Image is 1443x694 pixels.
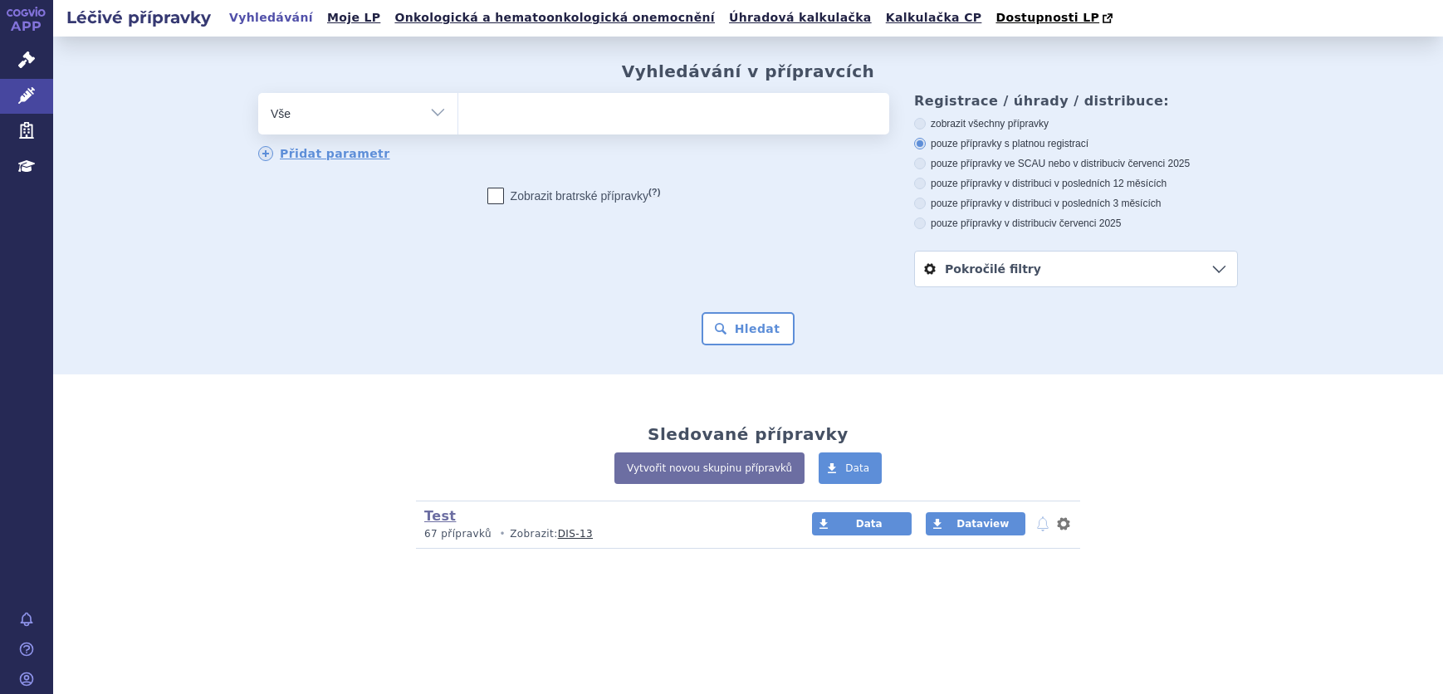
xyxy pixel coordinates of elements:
[1055,514,1072,534] button: nastavení
[914,117,1238,130] label: zobrazit všechny přípravky
[724,7,877,29] a: Úhradová kalkulačka
[914,197,1238,210] label: pouze přípravky v distribuci v posledních 3 měsících
[424,508,456,524] a: Test
[648,424,849,444] h2: Sledované přípravky
[991,7,1121,30] a: Dostupnosti LP
[424,527,780,541] p: Zobrazit:
[389,7,720,29] a: Onkologická a hematoonkologická onemocnění
[914,137,1238,150] label: pouze přípravky s platnou registrací
[702,312,795,345] button: Hledat
[1035,514,1051,534] button: notifikace
[881,7,987,29] a: Kalkulačka CP
[424,528,492,540] span: 67 přípravků
[258,146,390,161] a: Přidat parametr
[322,7,385,29] a: Moje LP
[914,157,1238,170] label: pouze přípravky ve SCAU nebo v distribuci
[915,252,1237,286] a: Pokročilé filtry
[224,7,318,29] a: Vyhledávání
[812,512,912,535] a: Data
[995,11,1099,24] span: Dostupnosti LP
[926,512,1025,535] a: Dataview
[495,527,510,541] i: •
[558,528,593,540] a: DIS-13
[648,187,660,198] abbr: (?)
[914,217,1238,230] label: pouze přípravky v distribuci
[856,518,883,530] span: Data
[614,452,805,484] a: Vytvořit novou skupinu přípravků
[819,452,882,484] a: Data
[914,93,1238,109] h3: Registrace / úhrady / distribuce:
[622,61,875,81] h2: Vyhledávání v přípravcích
[1120,158,1190,169] span: v červenci 2025
[845,462,869,474] span: Data
[53,6,224,29] h2: Léčivé přípravky
[1051,217,1121,229] span: v červenci 2025
[487,188,661,204] label: Zobrazit bratrské přípravky
[956,518,1009,530] span: Dataview
[914,177,1238,190] label: pouze přípravky v distribuci v posledních 12 měsících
